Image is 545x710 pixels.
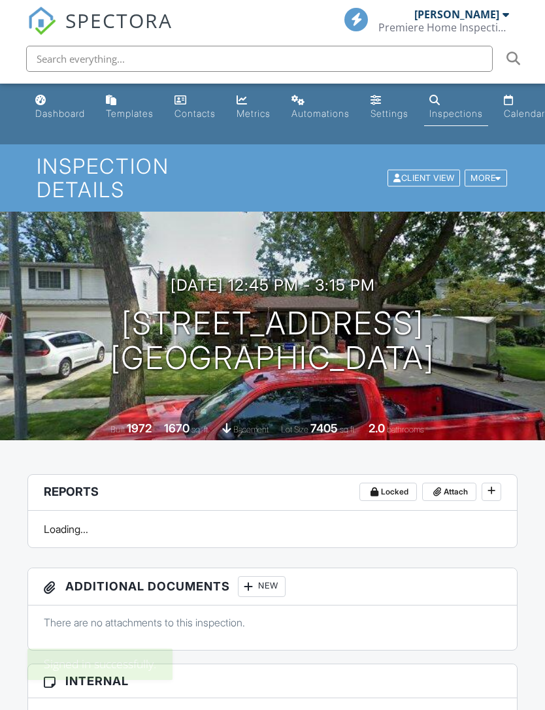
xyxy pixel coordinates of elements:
div: 1670 [164,421,190,435]
a: Client View [386,172,463,182]
span: SPECTORA [65,7,173,34]
div: [PERSON_NAME] [414,8,499,21]
h1: Inspection Details [37,155,508,201]
div: More [465,169,507,187]
h3: Additional Documents [28,568,518,605]
span: Built [110,425,125,434]
a: Automations (Basic) [286,89,355,126]
div: Signed in successfully. [27,649,173,680]
div: New [238,576,286,597]
span: Lot Size [281,425,308,434]
div: Premiere Home Inspections, LLC [378,21,509,34]
div: 1972 [127,421,152,435]
div: 2.0 [369,421,385,435]
h3: Internal [28,664,518,698]
a: Contacts [169,89,221,126]
a: Settings [365,89,414,126]
span: sq. ft. [191,425,210,434]
span: sq.ft. [340,425,356,434]
p: There are no attachments to this inspection. [44,615,502,630]
a: Templates [101,89,159,126]
h1: [STREET_ADDRESS] [GEOGRAPHIC_DATA] [110,306,435,376]
div: Client View [388,169,460,187]
div: Settings [371,108,408,119]
div: Calendar [504,108,545,119]
div: Dashboard [35,108,85,119]
div: Inspections [429,108,483,119]
div: Automations [291,108,350,119]
a: Metrics [231,89,276,126]
a: Inspections [424,89,488,126]
div: Templates [106,108,154,119]
span: basement [233,425,269,434]
span: bathrooms [387,425,424,434]
div: Metrics [237,108,271,119]
a: SPECTORA [27,18,173,45]
input: Search everything... [26,46,493,72]
h3: [DATE] 12:45 pm - 3:15 pm [171,276,375,294]
a: Dashboard [30,89,90,126]
div: Contacts [174,108,216,119]
img: The Best Home Inspection Software - Spectora [27,7,56,35]
div: 7405 [310,421,338,435]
